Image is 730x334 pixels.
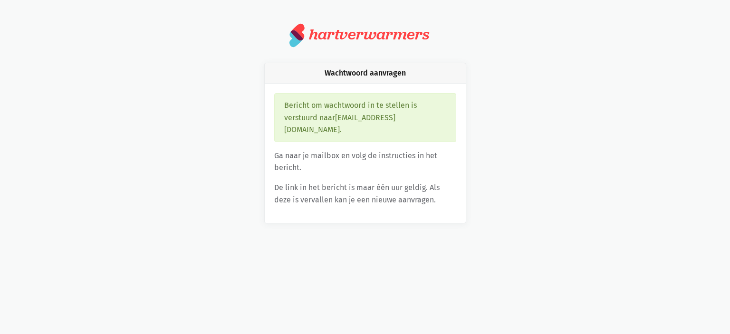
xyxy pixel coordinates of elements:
div: hartverwarmers [309,26,429,43]
img: logo.svg [289,23,305,48]
a: hartverwarmers [289,23,441,48]
div: Bericht om wachtwoord in te stellen is verstuurd naar [EMAIL_ADDRESS][DOMAIN_NAME] . [274,93,456,142]
p: De link in het bericht is maar één uur geldig. Als deze is vervallen kan je een nieuwe aanvragen. [274,181,456,206]
div: Wachtwoord aanvragen [265,63,466,84]
p: Ga naar je mailbox en volg de instructies in het bericht. [274,150,456,174]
